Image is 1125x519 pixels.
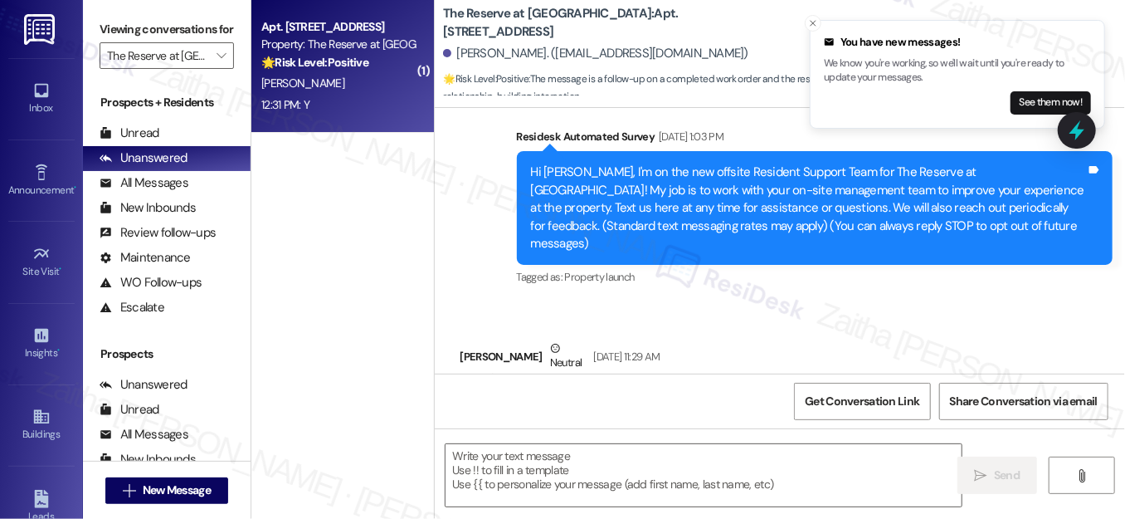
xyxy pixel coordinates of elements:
[105,477,228,504] button: New Message
[8,76,75,121] a: Inbox
[24,14,58,45] img: ResiDesk Logo
[460,340,1055,380] div: [PERSON_NAME]
[261,97,309,112] div: 12:31 PM: Y
[8,403,75,448] a: Buildings
[8,321,75,366] a: Insights •
[100,174,188,192] div: All Messages
[994,467,1020,484] span: Send
[100,451,196,468] div: New Inbounds
[100,274,202,291] div: WO Follow-ups
[217,49,226,62] i: 
[83,345,251,363] div: Prospects
[824,56,1091,86] p: We know you're working, so we'll wait until you're ready to update your messages.
[261,36,415,53] div: Property: The Reserve at [GEOGRAPHIC_DATA]
[824,34,1091,51] div: You have new messages!
[100,17,234,42] label: Viewing conversations for
[100,125,159,142] div: Unread
[443,45,748,62] div: [PERSON_NAME]. ([EMAIL_ADDRESS][DOMAIN_NAME])
[589,348,660,365] div: [DATE] 11:29 AM
[517,265,1113,289] div: Tagged as:
[100,299,164,316] div: Escalate
[100,426,188,443] div: All Messages
[261,76,344,91] span: [PERSON_NAME]
[655,128,723,145] div: [DATE] 1:03 PM
[1075,469,1088,482] i: 
[8,240,75,285] a: Site Visit •
[950,393,1098,410] span: Share Conversation via email
[60,263,62,275] span: •
[443,5,775,41] b: The Reserve at [GEOGRAPHIC_DATA]: Apt. [STREET_ADDRESS]
[100,224,216,242] div: Review follow-ups
[261,55,368,70] strong: 🌟 Risk Level: Positive
[547,340,585,375] div: Neutral
[531,164,1086,252] div: Hi [PERSON_NAME], I'm on the new offsite Resident Support Team for The Reserve at [GEOGRAPHIC_DAT...
[443,71,1125,106] span: : The message is a follow-up on a completed work order and the resident responded positively. Thi...
[805,15,821,32] button: Close toast
[143,482,211,499] span: New Message
[975,469,987,482] i: 
[805,393,919,410] span: Get Conversation Link
[443,72,528,86] strong: 🌟 Risk Level: Positive
[939,383,1108,420] button: Share Conversation via email
[261,18,415,36] div: Apt. [STREET_ADDRESS]
[100,249,191,267] div: Maintenance
[957,457,1038,494] button: Send
[1011,91,1091,115] button: See them now!
[100,401,159,419] div: Unread
[564,270,634,284] span: Property launch
[123,484,135,497] i: 
[74,182,76,193] span: •
[107,42,207,69] input: All communities
[794,383,930,420] button: Get Conversation Link
[100,149,187,167] div: Unanswered
[57,345,60,356] span: •
[517,128,1113,151] div: Residesk Automated Survey
[100,199,196,217] div: New Inbounds
[83,94,251,111] div: Prospects + Residents
[100,376,187,394] div: Unanswered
